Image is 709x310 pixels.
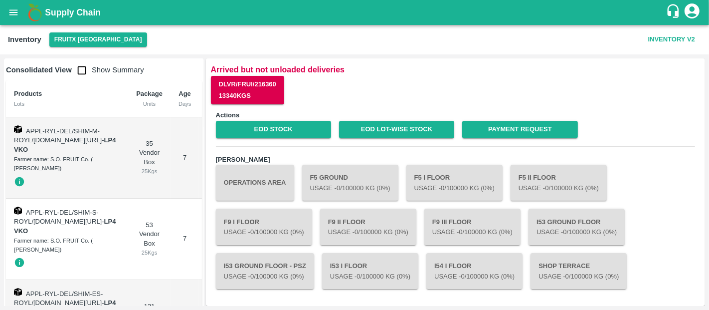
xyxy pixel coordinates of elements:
span: - [14,136,116,153]
button: open drawer [2,1,25,24]
a: EOD Stock [216,121,331,138]
span: Show Summary [72,66,144,74]
p: Usage - 0 /100000 Kg (0%) [330,272,410,282]
button: F9 I FloorUsage -0/100000 Kg (0%) [216,209,312,245]
p: Arrived but not unloaded deliveries [211,63,700,76]
p: Usage - 0 /100000 Kg (0%) [434,272,515,282]
strong: LP4 VKO [14,136,116,153]
b: Supply Chain [45,7,101,17]
button: F5 I FloorUsage -0/100000 Kg (0%) [406,165,503,201]
p: Usage - 0 /100000 Kg (0%) [224,228,304,237]
a: Supply Chain [45,5,666,19]
b: Actions [216,111,240,119]
p: Usage - 0 /100000 Kg (0%) [328,228,408,237]
img: box [14,125,22,133]
a: EOD Lot-wise Stock [339,121,454,138]
img: box [14,288,22,296]
button: DLVR/FRUI/21636013340Kgs [211,76,284,105]
div: 35 Vendor Box [136,139,163,176]
b: Package [136,90,163,97]
img: box [14,207,22,215]
td: 7 [171,117,199,199]
b: Age [178,90,191,97]
b: Inventory [8,35,41,43]
p: Usage - 0 /100000 Kg (0%) [432,228,513,237]
button: I54 I FloorUsage -0/100000 Kg (0%) [426,253,523,289]
button: F9 III FloorUsage -0/100000 Kg (0%) [424,209,521,245]
b: Products [14,90,42,97]
span: APPL-RYL-DEL/SHIM-S-ROYL/[DOMAIN_NAME][URL] [14,209,102,226]
div: 53 Vendor Box [136,221,163,258]
div: Farmer name: S.O. FRUIT Co. ( [PERSON_NAME]) [14,236,120,255]
button: Operations Area [216,165,294,201]
button: F9 II FloorUsage -0/100000 Kg (0%) [320,209,416,245]
button: F5 II FloorUsage -0/100000 Kg (0%) [511,165,607,201]
p: Usage - 0 /100000 Kg (0%) [536,228,617,237]
p: Usage - 0 /100000 Kg (0%) [414,184,495,193]
p: Usage - 0 /100000 Kg (0%) [538,272,619,282]
p: Usage - 0 /100000 Kg (0%) [224,272,306,282]
b: Consolidated View [6,66,72,74]
strong: LP4 VKO [14,218,116,235]
button: I53 Ground Floor - PSZUsage -0/100000 Kg (0%) [216,253,314,289]
div: 25 Kgs [136,248,163,257]
button: I53 I FloorUsage -0/100000 Kg (0%) [322,253,418,289]
td: 7 [171,199,199,280]
img: logo [25,2,45,22]
button: Shop TerraceUsage -0/100000 Kg (0%) [531,253,627,289]
div: Lots [14,99,120,108]
a: Payment Request [462,121,577,138]
button: Inventory V2 [644,31,699,48]
span: APPL-RYL-DEL/SHIM-ES-ROYL/[DOMAIN_NAME][URL] [14,290,103,307]
div: Units [136,99,163,108]
button: F5 GroundUsage -0/100000 Kg (0%) [302,165,398,201]
p: Usage - 0 /100000 Kg (0%) [519,184,599,193]
p: Usage - 0 /100000 Kg (0%) [310,184,390,193]
span: APPL-RYL-DEL/SHIM-M-ROYL/[DOMAIN_NAME][URL] [14,127,102,144]
b: [PERSON_NAME] [216,156,270,163]
div: 25 Kgs [136,167,163,176]
span: - [14,218,116,235]
button: I53 Ground FloorUsage -0/100000 Kg (0%) [529,209,625,245]
button: Select DC [49,32,147,47]
div: customer-support [666,3,683,21]
div: Days [178,99,191,108]
div: account of current user [683,2,701,23]
div: Farmer name: S.O. FRUIT Co. ( [PERSON_NAME]) [14,155,120,173]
